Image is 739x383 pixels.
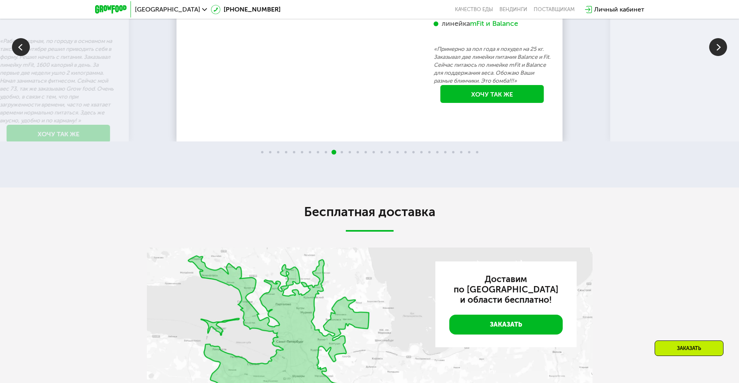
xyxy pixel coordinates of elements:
p: «Примерно за пол года я похудел на 25 кг. Заказывал две линейки питания Balance и Fit. Сейчас пит... [434,45,551,85]
a: [PHONE_NUMBER] [211,5,281,14]
div: Заказать [655,340,723,356]
div: поставщикам [534,6,575,13]
div: mFit и Balance [470,19,518,28]
a: Заказать [449,315,563,335]
a: Вендинги [499,6,527,13]
h3: Доставим по [GEOGRAPHIC_DATA] и области бесплатно! [449,274,563,305]
div: Личный кабинет [594,5,644,14]
img: Slide left [12,38,30,56]
a: Качество еды [455,6,493,13]
h2: Бесплатная доставка [147,204,593,220]
span: [GEOGRAPHIC_DATA] [135,6,200,13]
img: Slide right [709,38,727,56]
div: линейка [434,19,551,28]
a: Хочу так же [7,125,110,143]
a: Хочу так же [441,85,544,103]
